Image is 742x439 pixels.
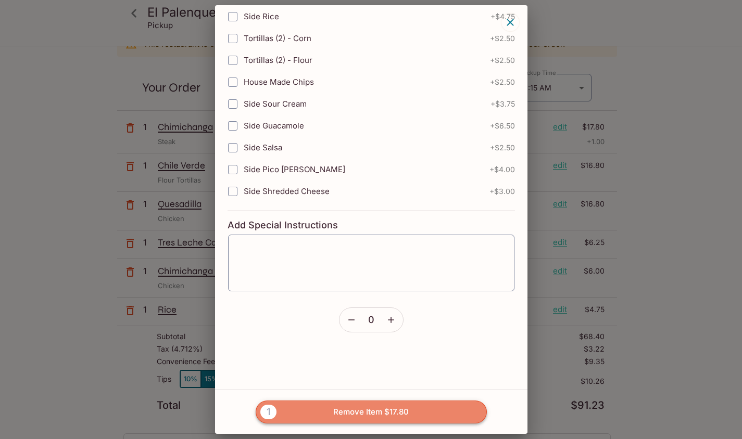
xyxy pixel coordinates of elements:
[368,314,374,326] span: 0
[244,77,314,87] span: House Made Chips
[490,78,515,86] span: + $2.50
[491,12,515,21] span: + $4.75
[260,405,276,419] span: 1
[244,121,304,131] span: Side Guacamole
[244,164,345,174] span: Side Pico [PERSON_NAME]
[244,33,311,43] span: Tortillas (2) - Corn
[244,143,282,152] span: Side Salsa
[244,55,312,65] span: Tortillas (2) - Flour
[490,122,515,130] span: + $6.50
[489,165,515,174] span: + $4.00
[491,100,515,108] span: + $3.75
[490,34,515,43] span: + $2.50
[228,219,515,231] h4: Add Special Instructions
[256,401,487,423] button: 1Remove Item $17.80
[490,56,515,64] span: + $2.50
[244,99,307,109] span: Side Sour Cream
[490,144,515,152] span: + $2.50
[489,187,515,196] span: + $3.00
[244,186,330,196] span: Side Shredded Cheese
[244,11,279,21] span: Side Rice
